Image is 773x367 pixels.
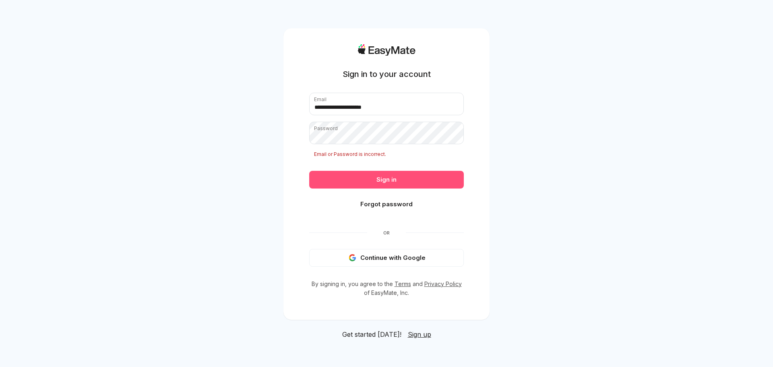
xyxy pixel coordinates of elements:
[309,151,464,158] p: Email or Password is incorrect.
[343,68,431,80] h1: Sign in to your account
[342,330,401,339] span: Get started [DATE]!
[367,230,406,236] span: Or
[395,280,411,287] a: Terms
[408,330,431,339] a: Sign up
[309,280,464,297] p: By signing in, you agree to the and of EasyMate, Inc.
[408,330,431,338] span: Sign up
[309,171,464,189] button: Sign in
[309,249,464,267] button: Continue with Google
[309,195,464,213] button: Forgot password
[424,280,462,287] a: Privacy Policy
